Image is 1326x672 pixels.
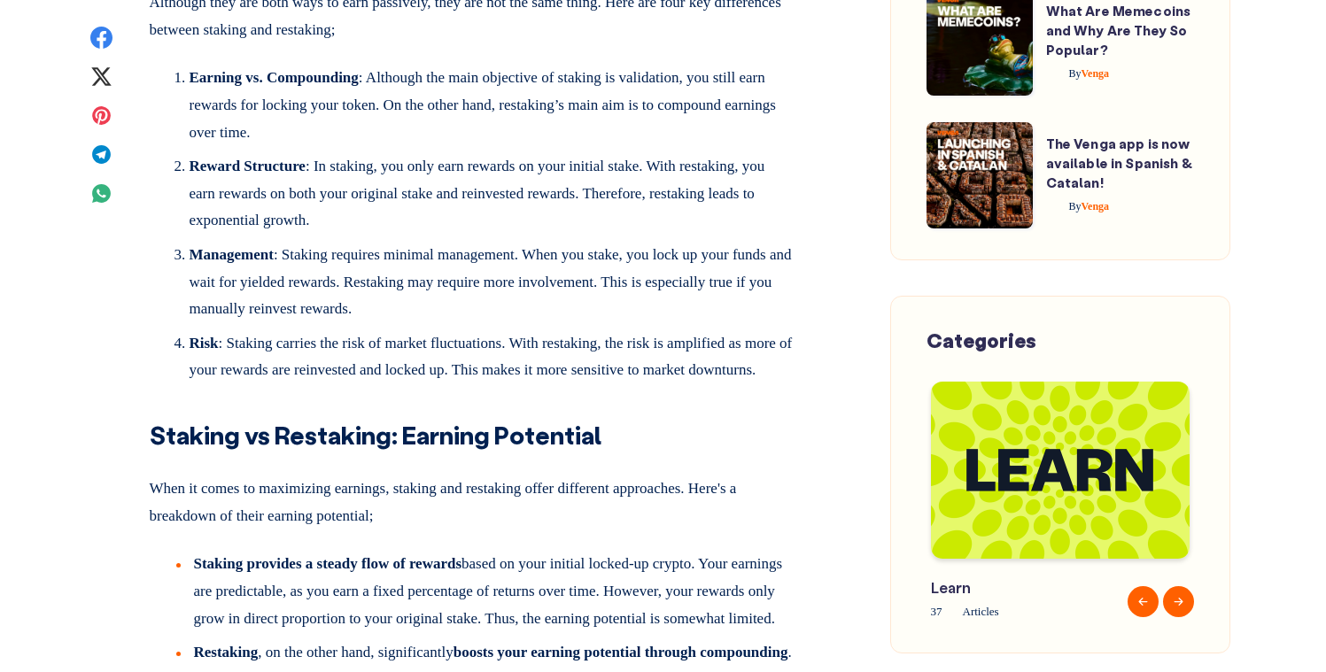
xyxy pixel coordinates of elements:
[190,158,306,174] strong: Reward Structure
[190,69,359,86] strong: Earning vs. Compounding
[1069,66,1110,79] span: Venga
[190,153,793,242] li: : In staking, you only earn rewards on your initial stake. With restaking, you earn rewards on bo...
[1046,2,1191,58] a: What Are Memecoins and Why Are They So Popular?
[176,551,793,639] li: based on your initial locked-up crypto. Your earnings are predictable, as you earn a fixed percen...
[194,644,259,660] strong: Restaking
[931,601,1095,622] span: 37 Articles
[1046,135,1192,191] a: The Venga app is now available in Spanish & Catalan!
[1069,199,1082,212] span: By
[1163,586,1194,617] button: Next
[194,555,462,572] strong: Staking provides a steady flow of rewards
[190,246,274,263] strong: Management
[1128,586,1159,617] button: Previous
[190,330,793,384] li: : Staking carries the risk of market fluctuations. With restaking, the risk is amplified as more ...
[150,419,601,451] strong: Staking vs Restaking: Earning Potential
[931,382,1190,559] img: Blog-Tag-Cover---Learn.png
[190,65,793,153] li: : Although the main objective of staking is validation, you still earn rewards for locking your t...
[1046,66,1110,79] a: ByVenga
[1046,199,1110,212] a: ByVenga
[1069,66,1082,79] span: By
[1069,199,1110,212] span: Venga
[931,576,1095,599] span: Learn
[927,328,1036,353] span: Categories
[190,335,219,351] strong: Risk
[150,468,793,529] p: When it comes to maximizing earnings, staking and restaking offer different approaches. Here's a ...
[190,242,793,330] li: : Staking requires minimal management. When you stake, you lock up your funds and wait for yielde...
[454,644,788,660] strong: boosts your earning potential through compounding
